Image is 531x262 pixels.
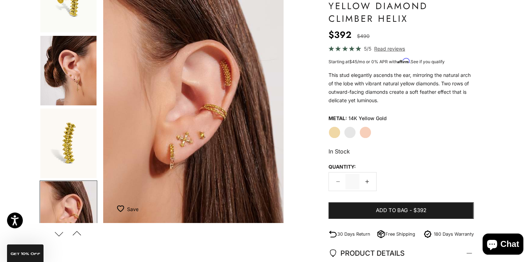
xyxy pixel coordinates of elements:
[349,59,357,64] span: $45
[345,174,359,189] input: Change quantity
[40,35,97,106] button: Go to item 4
[349,113,387,124] variant-option-value: 14K Yellow Gold
[413,206,426,215] span: $392
[40,108,97,179] button: Go to item 5
[40,181,97,251] button: Go to item 8
[397,58,410,64] span: Affirm
[328,59,445,64] span: Starting at /mo or 0% APR with .
[40,181,97,251] img: #YellowGold #RoseGold #WhiteGold
[328,28,351,42] sale-price: $392
[7,244,44,262] div: GET 10% Off
[11,252,40,256] span: GET 10% Off
[376,206,408,215] span: Add to bag
[337,230,370,238] p: 30 Days Return
[328,247,405,259] span: PRODUCT DETAILS
[117,202,138,216] button: Add to Wishlist
[364,45,371,53] span: 5/5
[40,109,97,178] img: #YellowGold
[328,162,356,172] legend: Quantity:
[328,113,347,124] legend: Metal:
[434,230,474,238] p: 180 Days Warranty
[117,205,127,212] img: wishlist
[328,202,473,219] button: Add to bag-$392
[40,36,97,105] img: #YellowGold #RoseGold #WhiteGold
[328,71,473,105] p: This stud elegantly ascends the ear, mirroring the natural arch of the lobe with vibrant natural ...
[480,234,525,256] inbox-online-store-chat: Shopify online store chat
[328,147,473,156] p: In Stock
[385,230,415,238] p: Free Shipping
[374,45,405,53] span: Read reviews
[328,45,473,53] a: 5/5 Read reviews
[411,59,445,64] a: See if you qualify - Learn more about Affirm Financing (opens in modal)
[357,32,370,40] compare-at-price: $490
